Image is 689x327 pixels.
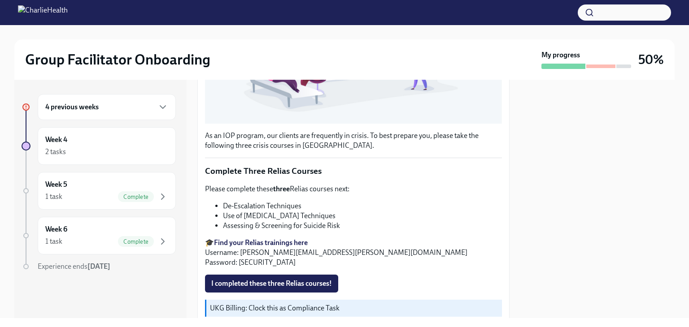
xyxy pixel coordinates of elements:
h6: Week 5 [45,180,67,189]
li: De-Escalation Techniques [223,201,502,211]
span: Experience ends [38,262,110,271]
li: Assessing & Screening for Suicide Risk [223,221,502,231]
strong: My progress [541,50,580,60]
span: Complete [118,238,154,245]
strong: three [273,185,290,193]
div: 4 previous weeks [38,94,176,120]
h6: Week 4 [45,135,67,145]
strong: [DATE] [87,262,110,271]
div: 1 task [45,237,62,246]
div: 1 task [45,192,62,202]
a: Week 51 taskComplete [22,172,176,210]
li: Use of [MEDICAL_DATA] Techniques [223,211,502,221]
a: Week 61 taskComplete [22,217,176,254]
a: Week 42 tasks [22,127,176,165]
div: 2 tasks [45,147,66,157]
h2: Group Facilitator Onboarding [25,51,210,69]
span: I completed these three Relias courses! [211,279,332,288]
p: Complete Three Relias Courses [205,165,502,177]
p: Please complete these Relias courses next: [205,184,502,194]
p: 🎓 Username: [PERSON_NAME][EMAIL_ADDRESS][PERSON_NAME][DOMAIN_NAME] Password: [SECURITY_DATA] [205,238,502,267]
h3: 50% [638,52,664,68]
a: Find your Relias trainings here [214,238,308,247]
p: UKG Billing: Clock this as Compliance Task [210,303,498,313]
button: I completed these three Relias courses! [205,275,338,293]
p: As an IOP program, our clients are frequently in crisis. To best prepare you, please take the fol... [205,131,502,151]
h6: Week 6 [45,224,67,234]
h6: 4 previous weeks [45,102,99,112]
span: Complete [118,194,154,200]
img: CharlieHealth [18,5,68,20]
